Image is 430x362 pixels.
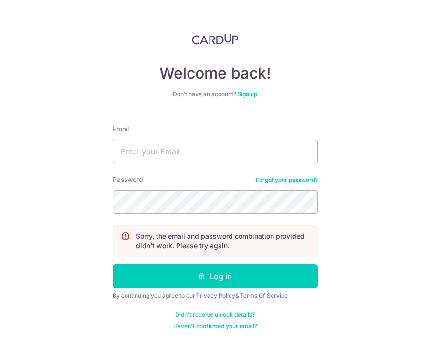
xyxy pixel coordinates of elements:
[192,33,239,45] img: CardUp Logo
[113,64,318,83] h4: Welcome back!
[113,124,129,134] label: Email
[113,264,318,288] button: Log in
[175,311,255,319] a: Didn't receive unlock details?
[113,140,318,163] input: Enter your Email
[136,231,310,251] p: Sorry, the email and password combination provided didn't work. Please try again.
[256,176,318,184] a: Forgot your password?
[113,292,318,300] div: By continuing you agree to our &
[240,292,288,299] a: Terms Of Service
[196,292,235,299] a: Privacy Policy
[237,90,257,98] a: Sign up
[113,90,318,98] div: Don’t have an account?
[113,175,143,184] label: Password
[173,322,257,330] a: Haven't confirmed your email?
